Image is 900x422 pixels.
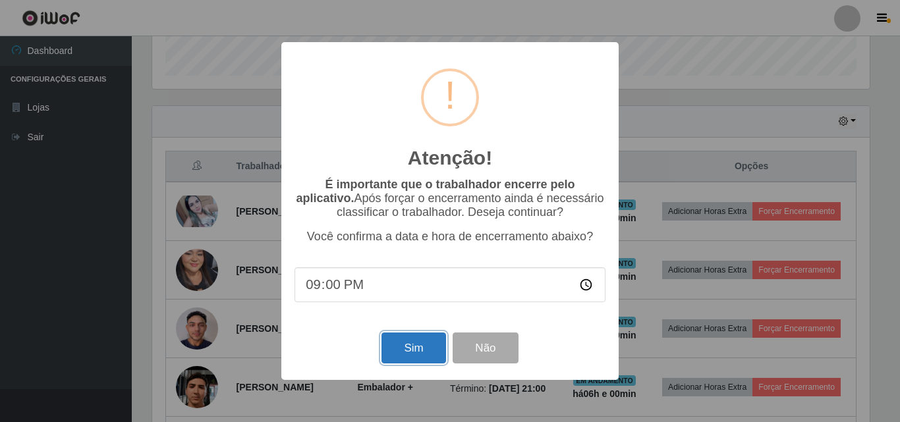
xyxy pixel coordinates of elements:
[296,178,575,205] b: É importante que o trabalhador encerre pelo aplicativo.
[295,178,605,219] p: Após forçar o encerramento ainda é necessário classificar o trabalhador. Deseja continuar?
[381,332,445,363] button: Sim
[295,230,605,244] p: Você confirma a data e hora de encerramento abaixo?
[408,146,492,170] h2: Atenção!
[453,332,518,363] button: Não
